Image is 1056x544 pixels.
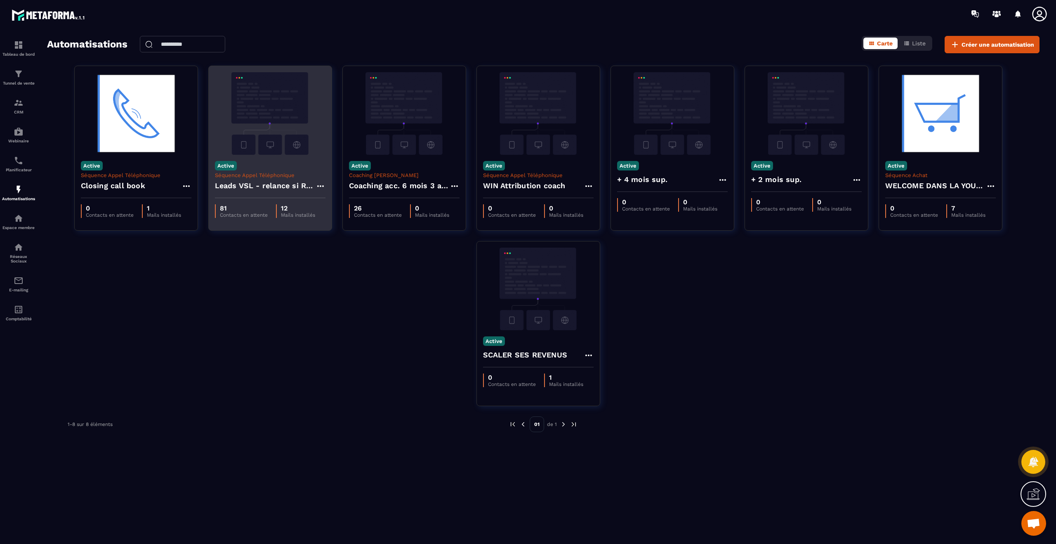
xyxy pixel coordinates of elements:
[2,110,35,114] p: CRM
[281,204,315,212] p: 12
[885,172,996,178] p: Séquence Achat
[885,180,986,192] h4: WELCOME DANS LA YOUGC ACADEMY
[349,72,460,155] img: automation-background
[2,178,35,207] a: automationsautomationsAutomatisations
[2,63,35,92] a: formationformationTunnel de vente
[81,161,103,170] p: Active
[890,212,938,218] p: Contacts en attente
[215,161,237,170] p: Active
[14,305,24,315] img: accountant
[617,174,668,185] h4: + 4 mois sup.
[483,248,594,330] img: automation-background
[2,196,35,201] p: Automatisations
[617,161,639,170] p: Active
[2,81,35,85] p: Tunnel de vente
[215,180,316,192] h4: Leads VSL - relance si RDV non pris
[215,72,325,155] img: automation-background
[488,381,536,387] p: Contacts en attente
[220,212,268,218] p: Contacts en attente
[751,161,773,170] p: Active
[530,416,544,432] p: 01
[509,421,516,428] img: prev
[483,336,505,346] p: Active
[2,270,35,298] a: emailemailE-mailing
[756,198,804,206] p: 0
[14,156,24,166] img: scheduler
[962,40,1034,49] span: Créer une automatisation
[68,421,113,427] p: 1-8 sur 8 éléments
[560,421,567,428] img: next
[14,98,24,108] img: formation
[683,198,717,206] p: 0
[951,204,985,212] p: 7
[12,7,86,22] img: logo
[570,421,577,428] img: next
[415,212,449,218] p: Mails installés
[14,40,24,50] img: formation
[2,225,35,230] p: Espace membre
[483,180,566,192] h4: WIN Attribution coach
[751,174,802,185] h4: + 2 mois sup.
[549,374,583,381] p: 1
[14,276,24,286] img: email
[945,36,1039,53] button: Créer une automatisation
[47,36,127,53] h2: Automatisations
[220,204,268,212] p: 81
[519,421,527,428] img: prev
[14,184,24,194] img: automations
[488,204,536,212] p: 0
[349,180,450,192] h4: Coaching acc. 6 mois 3 appels
[14,213,24,223] img: automations
[2,121,35,149] a: automationsautomationsWebinaire
[483,172,594,178] p: Séquence Appel Téléphonique
[415,204,449,212] p: 0
[951,212,985,218] p: Mails installés
[2,34,35,63] a: formationformationTableau de bord
[2,236,35,270] a: social-networksocial-networkRéseaux Sociaux
[281,212,315,218] p: Mails installés
[2,288,35,292] p: E-mailing
[2,254,35,263] p: Réseaux Sociaux
[756,206,804,212] p: Contacts en attente
[488,374,536,381] p: 0
[863,38,898,49] button: Carte
[547,421,557,428] p: de 1
[622,198,670,206] p: 0
[354,204,402,212] p: 26
[14,242,24,252] img: social-network
[885,161,907,170] p: Active
[215,172,325,178] p: Séquence Appel Téléphonique
[488,212,536,218] p: Contacts en attente
[622,206,670,212] p: Contacts en attente
[751,72,862,155] img: automation-background
[14,127,24,137] img: automations
[890,204,938,212] p: 0
[2,317,35,321] p: Comptabilité
[81,72,191,155] img: automation-background
[1021,511,1046,536] a: Open chat
[898,38,931,49] button: Liste
[877,40,893,47] span: Carte
[617,72,728,155] img: automation-background
[483,72,594,155] img: automation-background
[549,381,583,387] p: Mails installés
[2,139,35,143] p: Webinaire
[147,204,181,212] p: 1
[817,206,851,212] p: Mails installés
[549,204,583,212] p: 0
[683,206,717,212] p: Mails installés
[81,172,191,178] p: Séquence Appel Téléphonique
[14,69,24,79] img: formation
[2,168,35,172] p: Planificateur
[483,349,568,361] h4: SCALER SES REVENUS
[549,212,583,218] p: Mails installés
[349,172,460,178] p: Coaching [PERSON_NAME]
[2,207,35,236] a: automationsautomationsEspace membre
[81,180,145,192] h4: Closing call book
[885,72,996,155] img: automation-background
[86,212,134,218] p: Contacts en attente
[817,198,851,206] p: 0
[2,298,35,327] a: accountantaccountantComptabilité
[147,212,181,218] p: Mails installés
[2,52,35,57] p: Tableau de bord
